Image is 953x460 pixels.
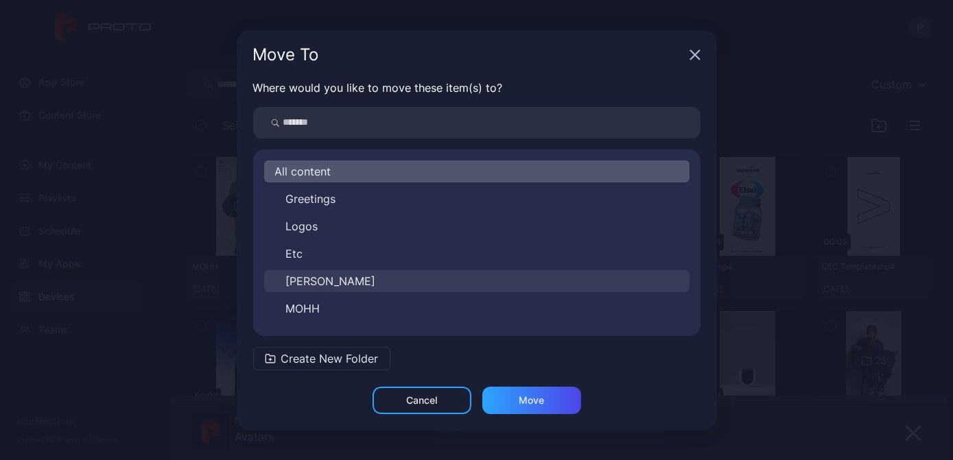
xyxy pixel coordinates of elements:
[373,387,471,414] button: Cancel
[286,191,336,207] span: Greetings
[286,273,376,289] span: [PERSON_NAME]
[286,300,320,317] span: MOHH
[264,270,690,292] button: [PERSON_NAME]
[264,298,690,319] button: MOHH
[253,347,390,370] button: Create New Folder
[482,387,581,414] button: Move
[264,215,690,237] button: Logos
[519,395,544,406] div: Move
[264,243,690,265] button: Etc
[281,350,379,367] span: Create New Folder
[406,395,437,406] div: Cancel
[264,188,690,210] button: Greetings
[253,47,684,63] div: Move To
[286,218,318,234] span: Logos
[275,163,331,180] span: All content
[286,245,303,262] span: Etc
[253,80,701,96] p: Where would you like to move these item(s) to?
